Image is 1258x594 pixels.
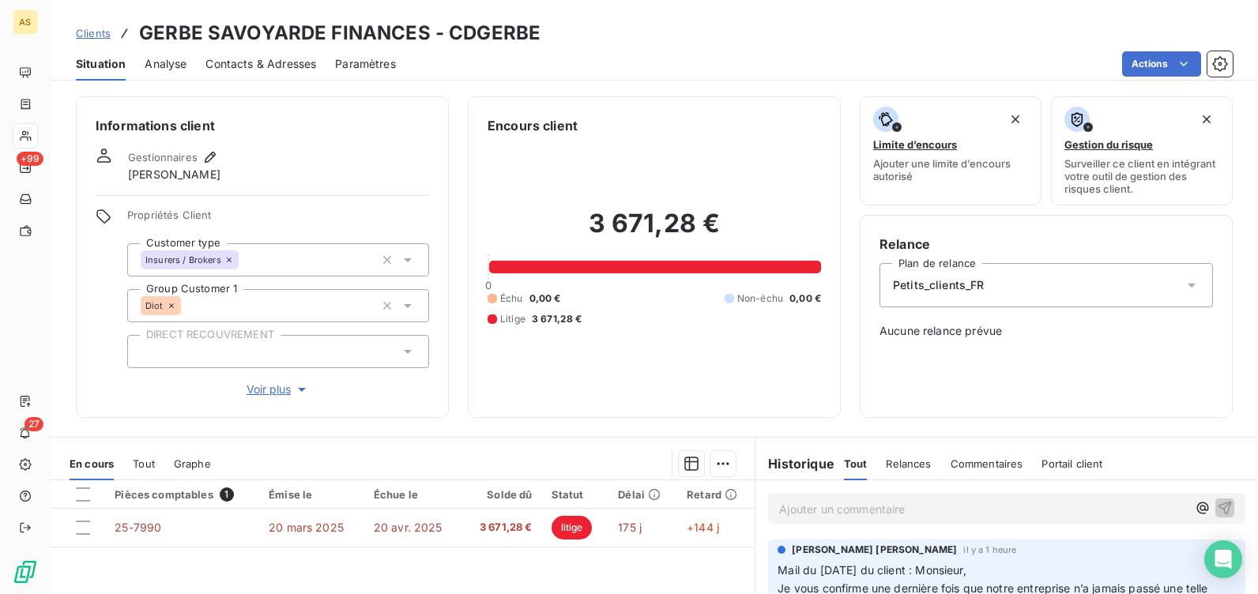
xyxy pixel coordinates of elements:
[687,521,719,534] span: +144 j
[792,543,957,557] span: [PERSON_NAME] [PERSON_NAME]
[844,457,868,470] span: Tout
[532,312,582,326] span: 3 671,28 €
[174,457,211,470] span: Graphe
[778,563,966,577] span: Mail du [DATE] du client : Monsieur,
[335,56,396,72] span: Paramètres
[500,291,523,306] span: Échu
[76,56,126,72] span: Situation
[789,291,821,306] span: 0,00 €
[220,487,234,502] span: 1
[873,138,957,151] span: Limite d’encours
[141,344,153,359] input: Ajouter une valeur
[17,152,43,166] span: +99
[115,521,161,534] span: 25-7990
[133,457,155,470] span: Tout
[963,545,1016,555] span: il y a 1 heure
[70,457,114,470] span: En cours
[76,25,111,41] a: Clients
[145,301,164,310] span: Diot
[139,19,540,47] h3: GERBE SAVOYARDE FINANCES - CDGERBE
[13,559,38,585] img: Logo LeanPay
[618,521,642,534] span: 175 j
[374,488,453,501] div: Échue le
[618,488,668,501] div: Délai
[485,279,492,291] span: 0
[1122,51,1201,77] button: Actions
[269,488,355,501] div: Émise le
[239,253,251,267] input: Ajouter une valeur
[205,56,316,72] span: Contacts & Adresses
[893,277,985,293] span: Petits_clients_FR
[472,488,533,501] div: Solde dû
[13,9,38,35] div: AS
[552,516,593,539] span: litige
[552,488,600,501] div: Statut
[873,157,1028,182] span: Ajouter une limite d’encours autorisé
[860,96,1041,205] button: Limite d’encoursAjouter une limite d’encours autorisé
[1204,540,1242,578] div: Open Intercom Messenger
[128,151,198,164] span: Gestionnaires
[529,291,561,306] span: 0,00 €
[181,299,194,313] input: Ajouter une valeur
[755,454,834,473] h6: Historique
[128,167,220,182] span: [PERSON_NAME]
[886,457,931,470] span: Relances
[1064,157,1219,195] span: Surveiller ce client en intégrant votre outil de gestion des risques client.
[879,235,1213,254] h6: Relance
[1064,138,1153,151] span: Gestion du risque
[127,381,429,398] button: Voir plus
[687,488,745,501] div: Retard
[247,382,310,397] span: Voir plus
[488,208,821,255] h2: 3 671,28 €
[488,116,578,135] h6: Encours client
[145,255,221,265] span: Insurers / Brokers
[951,457,1023,470] span: Commentaires
[737,291,783,306] span: Non-échu
[145,56,186,72] span: Analyse
[76,27,111,39] span: Clients
[269,521,344,534] span: 20 mars 2025
[96,116,429,135] h6: Informations client
[374,521,443,534] span: 20 avr. 2025
[115,487,250,502] div: Pièces comptables
[500,312,525,326] span: Litige
[24,417,43,431] span: 27
[472,520,533,536] span: 3 671,28 €
[1051,96,1233,205] button: Gestion du risqueSurveiller ce client en intégrant votre outil de gestion des risques client.
[127,209,429,231] span: Propriétés Client
[879,323,1213,339] span: Aucune relance prévue
[1041,457,1102,470] span: Portail client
